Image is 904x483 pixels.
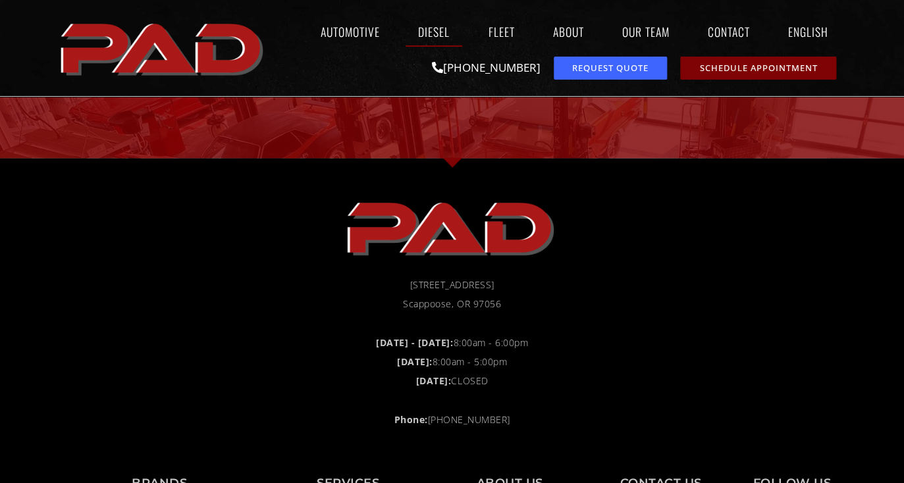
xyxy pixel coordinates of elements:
[680,57,836,80] a: schedule repair or service appointment
[397,355,433,368] b: [DATE]:
[394,413,428,426] strong: Phone:
[540,16,596,47] a: About
[397,354,507,370] span: 8:00am - 5:00pm
[64,412,841,428] a: Phone:[PHONE_NUMBER]
[403,296,501,312] span: Scappoose, OR 97056
[554,57,668,80] a: request a service or repair quote
[64,191,841,264] a: pro automotive and diesel home page
[376,335,528,351] span: 8:00am - 6:00pm
[475,16,527,47] a: Fleet
[432,60,541,75] a: [PHONE_NUMBER]
[343,191,560,264] img: The image shows the word "PAD" in bold, red, uppercase letters with a slight shadow effect.
[394,412,510,428] span: [PHONE_NUMBER]
[406,16,462,47] a: Diesel
[57,13,270,84] a: pro automotive and diesel home page
[699,64,817,72] span: Schedule Appointment
[57,13,270,84] img: The image shows the word "PAD" in bold, red, uppercase letters with a slight shadow effect.
[416,373,489,389] span: CLOSED
[695,16,762,47] a: Contact
[308,16,392,47] a: Automotive
[376,336,453,349] b: [DATE] - [DATE]:
[270,16,847,47] nav: Menu
[609,16,681,47] a: Our Team
[416,374,452,387] b: [DATE]:
[775,16,847,47] a: English
[410,277,494,293] span: [STREET_ADDRESS]
[572,64,649,72] span: Request Quote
